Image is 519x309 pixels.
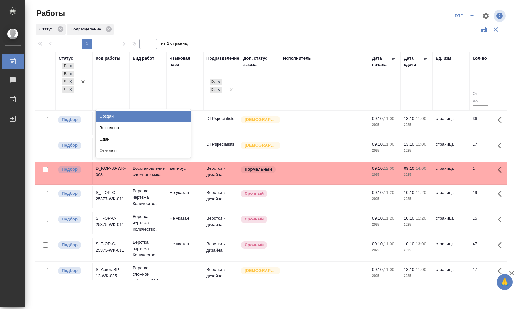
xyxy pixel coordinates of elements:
[372,122,398,128] p: 2025
[62,267,78,274] p: Подбор
[62,86,67,93] div: Готов к работе
[469,238,501,260] td: 47
[372,172,398,178] p: 2025
[133,55,154,62] div: Вид работ
[93,162,129,184] td: D_KOP-86-WK-008
[494,238,509,253] button: Здесь прячутся важные кнопки
[62,63,67,69] div: Подбор
[57,241,89,249] div: Можно подбирать исполнителей
[161,40,188,49] span: из 1 страниц
[210,87,215,93] div: Верстки и дизайна
[384,142,394,147] p: 11:00
[57,115,89,124] div: Можно подбирать исполнителей
[469,112,501,135] td: 36
[469,263,501,286] td: 17
[372,148,398,154] p: 2025
[133,214,163,233] p: Верстка чертежа. Количество...
[432,238,469,260] td: страница
[93,212,129,234] td: S_T-OP-C-25375-WK-011
[372,190,384,195] p: 09.10,
[404,267,416,272] p: 13.10,
[245,267,276,274] p: [DEMOGRAPHIC_DATA]
[404,196,429,202] p: 2025
[499,275,510,289] span: 🙏
[473,98,498,106] input: До
[96,55,120,62] div: Код работы
[416,241,426,246] p: 13:00
[404,148,429,154] p: 2025
[473,55,487,62] div: Кол-во
[133,188,163,207] p: Верстка чертежа. Количество...
[432,186,469,208] td: страница
[372,216,384,220] p: 09.10,
[245,142,276,148] p: [DEMOGRAPHIC_DATA]
[432,263,469,286] td: страница
[478,23,490,36] button: Сохранить фильтры
[453,11,478,21] div: split button
[245,166,272,173] p: Нормальный
[59,55,73,62] div: Статус
[62,216,78,222] p: Подбор
[404,142,416,147] p: 13.10,
[62,166,78,173] p: Подбор
[96,122,191,134] div: Выполнен
[203,238,240,260] td: Верстки и дизайна
[245,242,264,248] p: Срочный
[206,55,239,62] div: Подразделение
[432,112,469,135] td: страница
[432,162,469,184] td: страница
[57,165,89,174] div: Можно подбирать исполнителей
[36,24,66,35] div: Статус
[416,190,426,195] p: 11:20
[93,138,129,160] td: S_AuroraBP-12-WK-036
[203,162,240,184] td: Верстки и дизайна
[432,212,469,234] td: страница
[93,186,129,208] td: S_T-OP-C-25377-WK-011
[404,55,423,68] div: Дата сдачи
[170,55,200,68] div: Языковая пара
[384,116,394,121] p: 11:00
[494,112,509,128] button: Здесь прячутся важные кнопки
[166,186,203,208] td: Не указан
[494,162,509,177] button: Здесь прячутся важные кнопки
[478,8,494,23] span: Настроить таблицу
[96,134,191,145] div: Сдан
[203,112,240,135] td: DTPspecialists
[62,142,78,148] p: Подбор
[245,216,264,222] p: Срочный
[209,86,223,94] div: DTPspecialists, Верстки и дизайна
[35,8,65,18] span: Работы
[39,26,55,32] p: Статус
[372,196,398,202] p: 2025
[404,190,416,195] p: 10.10,
[245,116,276,123] p: [DEMOGRAPHIC_DATA]
[93,263,129,286] td: S_AuroraBP-12-WK-035
[133,165,163,178] p: Восстановление сложного мак...
[96,145,191,156] div: Отменен
[404,122,429,128] p: 2025
[203,212,240,234] td: Верстки и дизайна
[469,186,501,208] td: 19
[469,212,501,234] td: 15
[166,212,203,234] td: Не указан
[245,190,264,197] p: Срочный
[133,239,163,258] p: Верстка чертежа. Количество...
[71,26,103,32] p: Подразделение
[490,23,502,36] button: Сбросить фильтры
[93,112,129,135] td: S_AuroraBP-12-WK-037
[203,186,240,208] td: Верстки и дизайна
[372,241,384,246] p: 09.10,
[473,90,498,98] input: От
[57,189,89,198] div: Можно подбирать исполнителей
[67,24,114,35] div: Подразделение
[372,273,398,279] p: 2025
[404,241,416,246] p: 10.10,
[384,216,394,220] p: 11:20
[372,142,384,147] p: 09.10,
[469,138,501,160] td: 17
[203,138,240,160] td: DTPspecialists
[404,247,429,253] p: 2025
[203,263,240,286] td: Верстки и дизайна
[494,138,509,153] button: Здесь прячутся важные кнопки
[166,162,203,184] td: англ-рус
